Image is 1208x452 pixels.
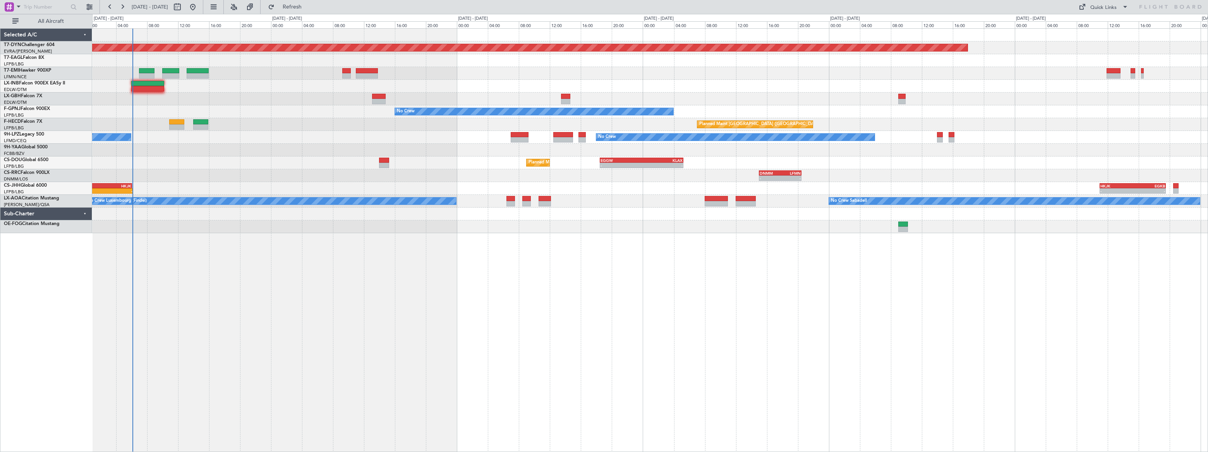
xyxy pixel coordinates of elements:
div: - [601,163,642,168]
div: 08:00 [519,21,550,28]
a: [PERSON_NAME]/QSA [4,202,50,208]
div: 12:00 [736,21,767,28]
div: 08:00 [705,21,736,28]
div: No Crew Sabadell [831,195,867,207]
div: EGKB [1132,184,1165,188]
div: No Crew Luxembourg (Findel) [87,195,147,207]
div: - [1132,189,1165,193]
span: All Aircraft [20,19,82,24]
div: HKJK [97,184,131,188]
a: LFMD/CEQ [4,138,26,144]
div: 00:00 [643,21,674,28]
a: DNMM/LOS [4,176,28,182]
div: 12:00 [1108,21,1139,28]
div: - [1100,189,1132,193]
span: LX-INB [4,81,19,86]
div: 20:00 [798,21,829,28]
div: 08:00 [1077,21,1108,28]
div: 16:00 [767,21,798,28]
span: LX-GBH [4,94,21,98]
a: T7-DYNChallenger 604 [4,43,55,47]
a: LFPB/LBG [4,189,24,195]
div: No Crew [397,106,415,117]
div: 20:00 [1170,21,1201,28]
button: All Aircraft [9,15,84,27]
div: Planned Maint [GEOGRAPHIC_DATA] ([GEOGRAPHIC_DATA]) [699,119,821,130]
div: 20:00 [612,21,643,28]
span: CS-DOU [4,158,22,162]
div: 00:00 [1015,21,1046,28]
div: No Crew [598,131,616,143]
div: [DATE] - [DATE] [644,15,674,22]
a: T7-EMIHawker 900XP [4,68,51,73]
a: LFPB/LBG [4,163,24,169]
div: - [760,176,780,180]
div: DNMM [760,171,780,175]
a: LX-INBFalcon 900EX EASy II [4,81,65,86]
a: LX-AOACitation Mustang [4,196,59,201]
a: CS-RRCFalcon 900LX [4,170,50,175]
a: LFPB/LBG [4,112,24,118]
div: 04:00 [302,21,333,28]
div: 12:00 [550,21,581,28]
div: Quick Links [1090,4,1117,12]
a: EDLW/DTM [4,87,27,93]
div: 04:00 [1046,21,1077,28]
div: 20:00 [426,21,457,28]
a: LFPB/LBG [4,125,24,131]
div: 20:00 [240,21,271,28]
a: LFPB/LBG [4,61,24,67]
span: CS-JHH [4,183,21,188]
a: EVRA/[PERSON_NAME] [4,48,52,54]
span: F-HECD [4,119,21,124]
div: 16:00 [953,21,984,28]
div: Planned Maint [GEOGRAPHIC_DATA] ([GEOGRAPHIC_DATA]) [528,157,650,168]
a: CS-JHHGlobal 6000 [4,183,47,188]
div: HKJK [1100,184,1132,188]
div: [DATE] - [DATE] [830,15,860,22]
a: EDLW/DTM [4,100,27,105]
span: CS-RRC [4,170,21,175]
div: 16:00 [1139,21,1170,28]
div: 20:00 [984,21,1015,28]
div: 00:00 [457,21,488,28]
input: Trip Number [24,1,68,13]
a: LFMN/NCE [4,74,27,80]
span: T7-EMI [4,68,19,73]
a: 9H-LPZLegacy 500 [4,132,44,137]
div: 12:00 [364,21,395,28]
div: [DATE] - [DATE] [458,15,488,22]
button: Quick Links [1075,1,1132,13]
div: LFMN [780,171,801,175]
a: F-GPNJFalcon 900EX [4,107,50,111]
span: OE-FOG [4,222,22,226]
div: 08:00 [333,21,364,28]
div: 04:00 [488,21,519,28]
button: Refresh [264,1,311,13]
a: 9H-YAAGlobal 5000 [4,145,48,150]
span: [DATE] - [DATE] [132,3,168,10]
a: OE-FOGCitation Mustang [4,222,60,226]
div: [DATE] - [DATE] [272,15,302,22]
div: 04:00 [860,21,891,28]
div: [DATE] - [DATE] [94,15,124,22]
div: - [98,189,132,193]
span: Refresh [276,4,309,10]
div: 16:00 [581,21,612,28]
div: EGGW [601,158,642,163]
div: 12:00 [922,21,953,28]
span: T7-EAGL [4,55,23,60]
div: 00:00 [829,21,860,28]
div: 16:00 [395,21,426,28]
a: LX-GBHFalcon 7X [4,94,42,98]
div: - [780,176,801,180]
a: T7-EAGLFalcon 8X [4,55,44,60]
div: 04:00 [116,21,147,28]
div: - [642,163,683,168]
span: LX-AOA [4,196,22,201]
div: 08:00 [147,21,178,28]
div: 12:00 [178,21,209,28]
div: 04:00 [674,21,705,28]
div: 00:00 [85,21,116,28]
span: 9H-LPZ [4,132,19,137]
